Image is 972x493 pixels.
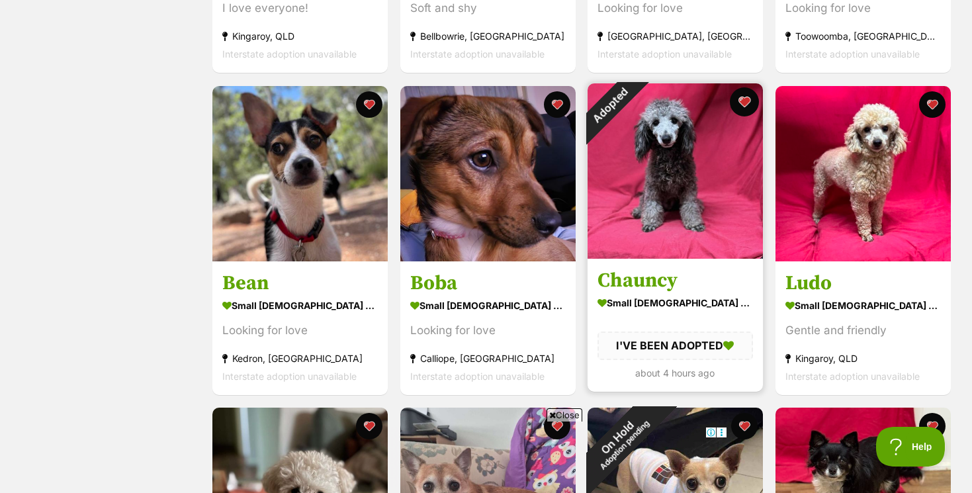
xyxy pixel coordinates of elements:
[785,322,941,339] div: Gentle and friendly
[597,293,753,312] div: small [DEMOGRAPHIC_DATA] Dog
[730,87,759,116] button: favourite
[775,261,951,395] a: Ludo small [DEMOGRAPHIC_DATA] Dog Gentle and friendly Kingaroy, QLD Interstate adoption unavailab...
[410,28,566,46] div: Bellbowrie, [GEOGRAPHIC_DATA]
[785,49,920,60] span: Interstate adoption unavailable
[410,49,545,60] span: Interstate adoption unavailable
[245,427,727,486] iframe: Advertisement
[410,271,566,296] h3: Boba
[222,349,378,367] div: Kedron, [GEOGRAPHIC_DATA]
[785,371,920,382] span: Interstate adoption unavailable
[356,413,382,439] button: favourite
[597,332,753,359] div: I'VE BEEN ADOPTED
[222,296,378,315] div: small [DEMOGRAPHIC_DATA] Dog
[410,296,566,315] div: small [DEMOGRAPHIC_DATA] Dog
[212,261,388,395] a: Bean small [DEMOGRAPHIC_DATA] Dog Looking for love Kedron, [GEOGRAPHIC_DATA] Interstate adoption ...
[731,413,758,439] button: favourite
[597,363,753,381] div: about 4 hours ago
[400,261,576,395] a: Boba small [DEMOGRAPHIC_DATA] Dog Looking for love Calliope, [GEOGRAPHIC_DATA] Interstate adoptio...
[597,268,753,293] h3: Chauncy
[919,413,946,439] button: favourite
[356,91,382,118] button: favourite
[570,66,649,145] div: Adopted
[410,349,566,367] div: Calliope, [GEOGRAPHIC_DATA]
[588,83,763,259] img: Chauncy
[785,349,941,367] div: Kingaroy, QLD
[785,28,941,46] div: Toowoomba, [GEOGRAPHIC_DATA]
[597,49,732,60] span: Interstate adoption unavailable
[597,28,753,46] div: [GEOGRAPHIC_DATA], [GEOGRAPHIC_DATA]
[410,371,545,382] span: Interstate adoption unavailable
[919,91,946,118] button: favourite
[222,371,357,382] span: Interstate adoption unavailable
[222,28,378,46] div: Kingaroy, QLD
[775,86,951,261] img: Ludo
[547,408,582,422] span: Close
[222,49,357,60] span: Interstate adoption unavailable
[410,322,566,339] div: Looking for love
[212,86,388,261] img: Bean
[543,91,570,118] button: favourite
[876,427,946,467] iframe: Help Scout Beacon - Open
[785,296,941,315] div: small [DEMOGRAPHIC_DATA] Dog
[588,258,763,391] a: Chauncy small [DEMOGRAPHIC_DATA] Dog I'VE BEEN ADOPTED about 4 hours ago favourite
[222,271,378,296] h3: Bean
[222,322,378,339] div: Looking for love
[588,247,763,261] a: Adopted
[785,271,941,296] h3: Ludo
[400,86,576,261] img: Boba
